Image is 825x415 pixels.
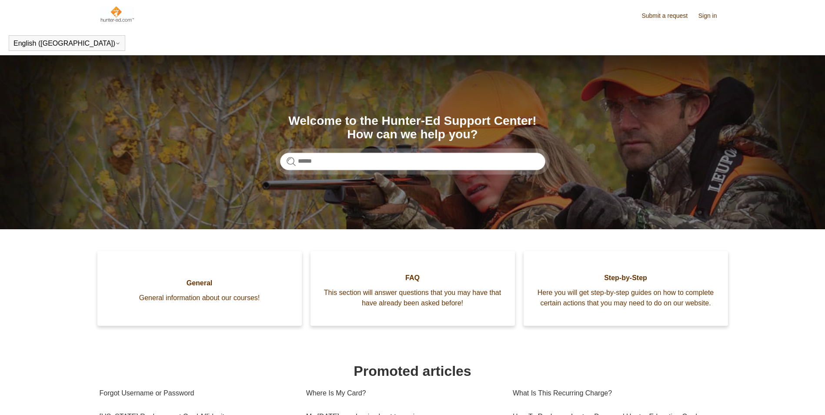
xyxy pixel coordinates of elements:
[524,251,728,326] a: Step-by-Step Here you will get step-by-step guides on how to complete certain actions that you ma...
[306,382,500,405] a: Where Is My Card?
[537,288,715,308] span: Here you will get step-by-step guides on how to complete certain actions that you may need to do ...
[97,251,302,326] a: General General information about our courses!
[324,288,502,308] span: This section will answer questions that you may have that have already been asked before!
[769,386,819,408] div: Chat Support
[641,11,696,20] a: Submit a request
[324,273,502,283] span: FAQ
[110,278,289,288] span: General
[110,293,289,303] span: General information about our courses!
[100,5,135,23] img: Hunter-Ed Help Center home page
[100,382,293,405] a: Forgot Username or Password
[280,153,545,170] input: Search
[513,382,719,405] a: What Is This Recurring Charge?
[280,114,545,141] h1: Welcome to the Hunter-Ed Support Center! How can we help you?
[537,273,715,283] span: Step-by-Step
[698,11,726,20] a: Sign in
[13,40,120,47] button: English ([GEOGRAPHIC_DATA])
[100,361,726,382] h1: Promoted articles
[311,251,515,326] a: FAQ This section will answer questions that you may have that have already been asked before!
